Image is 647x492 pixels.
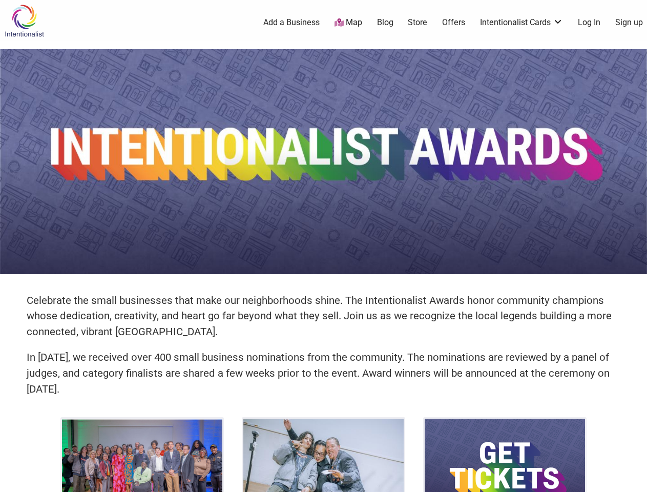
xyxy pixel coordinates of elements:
[335,17,362,29] a: Map
[27,350,621,397] p: In [DATE], we received over 400 small business nominations from the community. The nominations ar...
[615,17,643,28] a: Sign up
[408,17,427,28] a: Store
[480,17,563,28] a: Intentionalist Cards
[263,17,320,28] a: Add a Business
[377,17,393,28] a: Blog
[578,17,600,28] a: Log In
[442,17,465,28] a: Offers
[27,293,621,340] p: Celebrate the small businesses that make our neighborhoods shine. The Intentionalist Awards honor...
